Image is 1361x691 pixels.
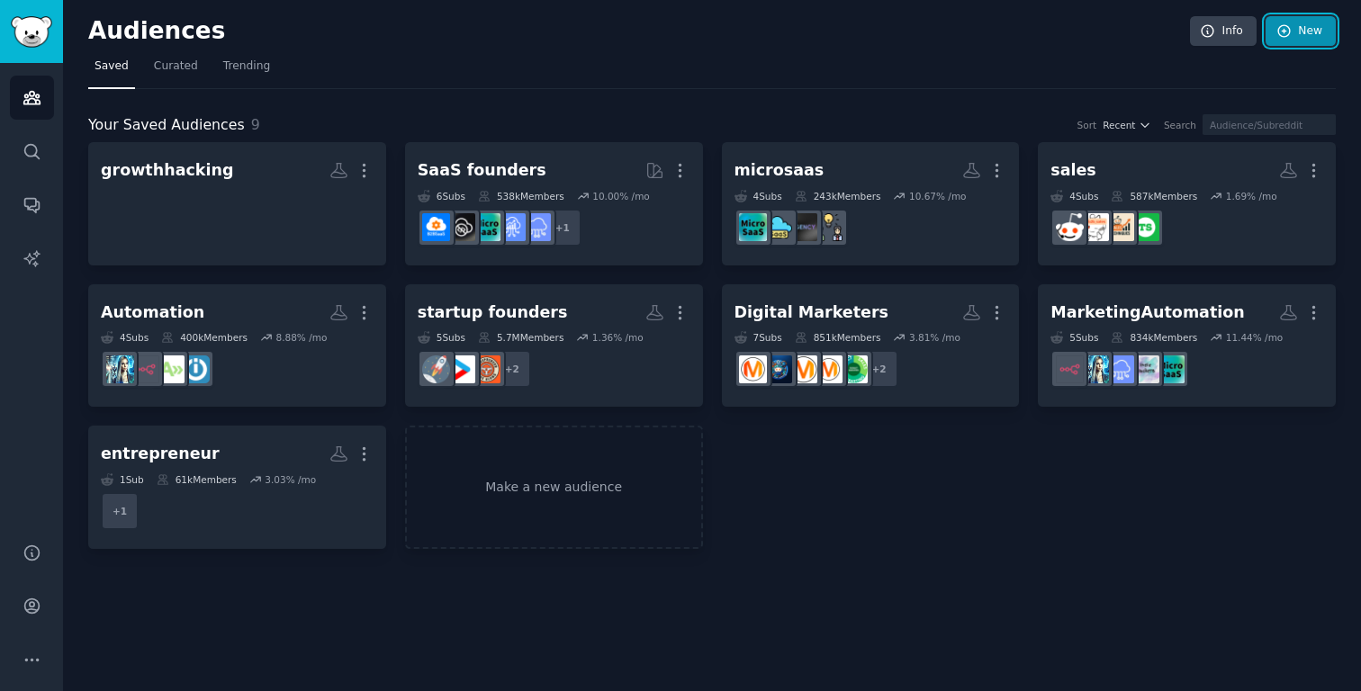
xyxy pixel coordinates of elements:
img: startup [447,355,475,383]
div: 243k Members [795,190,881,202]
span: Recent [1103,119,1135,131]
div: 4 Sub s [101,331,149,344]
input: Audience/Subreddit [1203,114,1336,135]
img: Integromat [182,355,210,383]
img: GummySearch logo [11,16,52,48]
div: 8.88 % /mo [275,331,327,344]
a: Digital Marketers7Subs851kMembers3.81% /mo+2ProductMarketingAskMarketingcontent_marketingdigital_... [722,284,1020,408]
img: b2b_sales [1081,213,1109,241]
a: Curated [148,52,204,89]
div: 400k Members [161,331,248,344]
div: 538k Members [478,190,564,202]
button: Recent [1103,119,1151,131]
img: n8n [1056,355,1084,383]
img: indiehackers [1131,355,1159,383]
div: SaaS founders [418,159,546,182]
div: 3.03 % /mo [265,473,316,486]
img: sales [1056,213,1084,241]
img: DigitalMarketing [739,355,767,383]
div: 6 Sub s [418,190,465,202]
a: Automation4Subs400kMembers8.88% /moIntegromatAutomaten8nautomation [88,284,386,408]
span: Curated [154,58,198,75]
span: Your Saved Audiences [88,114,245,137]
a: startup founders5Subs5.7MMembers1.36% /mo+2EntrepreneurRideAlongstartupstartups [405,284,703,408]
div: + 2 [861,350,898,388]
img: micro_saas [764,213,792,241]
div: Sort [1077,119,1097,131]
div: 1.36 % /mo [592,331,644,344]
div: microsaas [735,159,825,182]
img: content_marketing [789,355,817,383]
img: microsaas [739,213,767,241]
div: Automation [101,301,204,324]
div: startup founders [418,301,568,324]
img: NoCodeSaaS [447,213,475,241]
div: 10.00 % /mo [592,190,650,202]
a: MarketingAutomation5Subs834kMembers11.44% /momicrosaasindiehackersSaaSautomationn8n [1038,284,1336,408]
div: MarketingAutomation [1050,301,1245,324]
img: AskMarketing [815,355,843,383]
a: Saved [88,52,135,89]
span: Saved [95,58,129,75]
img: automation [1081,355,1109,383]
div: 1 Sub [101,473,144,486]
h2: Audiences [88,17,1190,46]
div: 7 Sub s [735,331,782,344]
div: 4 Sub s [1050,190,1098,202]
div: 10.67 % /mo [909,190,967,202]
div: + 2 [493,350,531,388]
a: sales4Subs587kMembers1.69% /motechsalessalestechniquesb2b_salessales [1038,142,1336,265]
div: growthhacking [101,159,233,182]
img: SaaS [1106,355,1134,383]
div: entrepreneur [101,443,220,465]
a: Trending [217,52,276,89]
img: microsaas [473,213,500,241]
img: B2BSaaS [422,213,450,241]
div: Search [1164,119,1196,131]
div: 5 Sub s [418,331,465,344]
img: digital_marketing [764,355,792,383]
a: Make a new audience [405,426,703,549]
div: 834k Members [1111,331,1197,344]
img: SaaS [523,213,551,241]
img: salestechniques [1106,213,1134,241]
a: SaaS founders6Subs538kMembers10.00% /mo+1SaaSSaaSSalesmicrosaasNoCodeSaaSB2BSaaS [405,142,703,265]
div: 4 Sub s [735,190,782,202]
a: growthhacking [88,142,386,265]
img: techsales [1131,213,1159,241]
div: + 1 [544,209,581,247]
div: 11.44 % /mo [1226,331,1284,344]
img: growmybusiness [815,213,843,241]
div: 851k Members [795,331,881,344]
span: 9 [251,116,260,133]
a: New [1266,16,1336,47]
div: 1.69 % /mo [1226,190,1277,202]
img: startups [422,355,450,383]
img: EntrepreneurRideAlong [473,355,500,383]
a: entrepreneur1Sub61kMembers3.03% /mo+1 [88,426,386,549]
img: Automate [157,355,185,383]
a: Info [1190,16,1257,47]
img: agency [789,213,817,241]
div: sales [1050,159,1096,182]
div: 5.7M Members [478,331,563,344]
img: ProductMarketing [840,355,868,383]
img: n8n [131,355,159,383]
img: microsaas [1157,355,1185,383]
img: SaaSSales [498,213,526,241]
div: 5 Sub s [1050,331,1098,344]
div: + 1 [101,492,139,530]
a: microsaas4Subs243kMembers10.67% /mogrowmybusinessagencymicro_saasmicrosaas [722,142,1020,265]
div: Digital Marketers [735,301,889,324]
div: 3.81 % /mo [909,331,960,344]
img: automation [106,355,134,383]
div: 587k Members [1111,190,1197,202]
span: Trending [223,58,270,75]
div: 61k Members [157,473,237,486]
